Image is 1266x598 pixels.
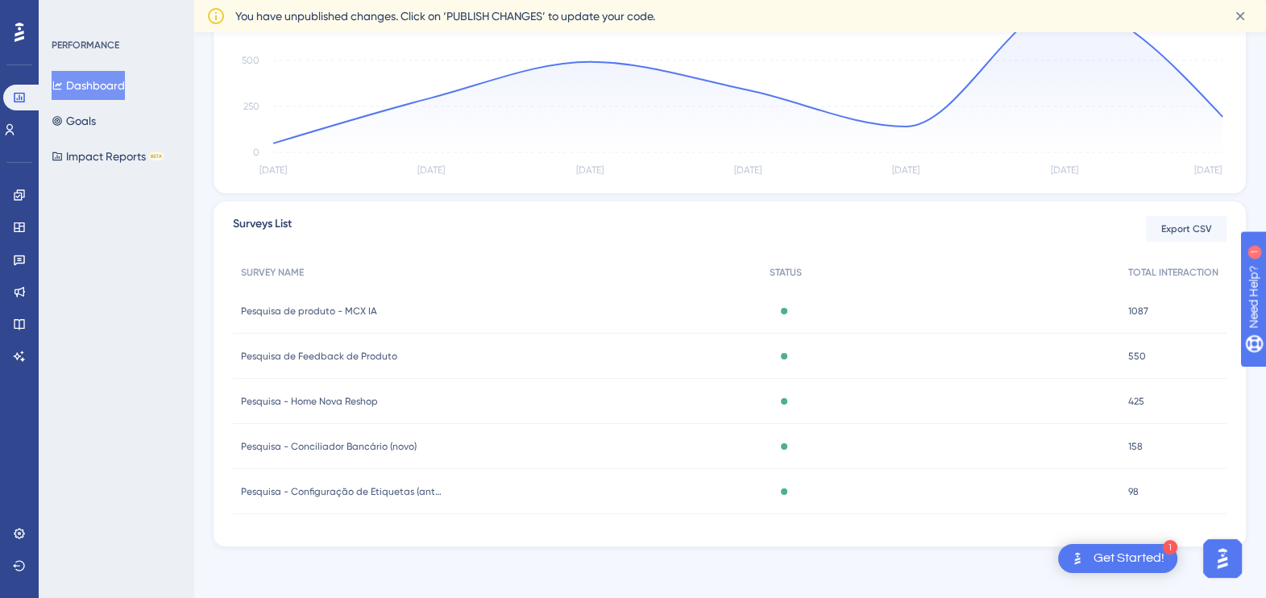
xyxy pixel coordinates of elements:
div: 1 [112,8,117,21]
span: STATUS [770,266,802,279]
span: Pesquisa de produto - MCX IA [241,305,377,318]
tspan: 500 [242,55,259,66]
div: Get Started! [1094,550,1164,567]
span: Pesquisa de Feedback de Produto [241,350,397,363]
span: TOTAL INTERACTION [1128,266,1218,279]
span: 1087 [1128,305,1148,318]
div: 1 [1163,540,1177,554]
tspan: [DATE] [417,164,445,176]
button: Dashboard [52,71,125,100]
button: Impact ReportsBETA [52,142,164,171]
tspan: [DATE] [1051,164,1078,176]
span: 158 [1128,440,1143,453]
tspan: [DATE] [259,164,287,176]
div: BETA [149,152,164,160]
span: 98 [1128,485,1139,498]
button: Export CSV [1146,216,1227,242]
span: 425 [1128,395,1144,408]
tspan: 0 [253,147,259,158]
div: Open Get Started! checklist, remaining modules: 1 [1058,544,1177,573]
tspan: [DATE] [734,164,762,176]
tspan: [DATE] [1194,164,1222,176]
span: 550 [1128,350,1146,363]
span: Pesquisa - Conciliador Bancário (novo) [241,440,417,453]
span: Need Help? [38,4,101,23]
span: SURVEY NAME [241,266,304,279]
div: PERFORMANCE [52,39,119,52]
tspan: [DATE] [892,164,919,176]
span: Export CSV [1161,222,1212,235]
tspan: 250 [243,101,259,112]
img: launcher-image-alternative-text [1068,549,1087,568]
button: Goals [52,106,96,135]
iframe: UserGuiding AI Assistant Launcher [1198,534,1247,583]
span: Pesquisa - Configuração de Etiquetas (antigo) [241,485,442,498]
span: You have unpublished changes. Click on ‘PUBLISH CHANGES’ to update your code. [235,6,655,26]
span: Surveys List [233,214,292,243]
span: Pesquisa - Home Nova Reshop [241,395,378,408]
tspan: [DATE] [576,164,604,176]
